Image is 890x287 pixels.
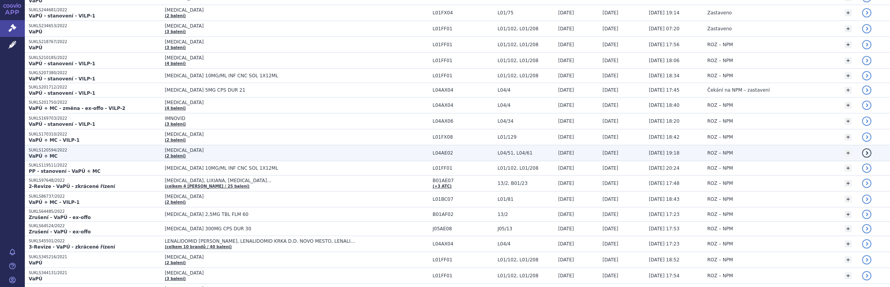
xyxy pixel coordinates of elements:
[845,256,852,263] a: +
[649,10,679,16] span: [DATE] 19:14
[649,226,679,231] span: [DATE] 17:53
[29,132,161,137] p: SUKLS170310/2022
[603,226,618,231] span: [DATE]
[845,57,852,64] a: +
[558,10,574,16] span: [DATE]
[497,257,554,263] span: L01/102, L01/208
[707,241,733,247] span: ROZ – NPM
[603,134,618,140] span: [DATE]
[29,7,161,13] p: SUKLS244681/2022
[862,224,871,233] a: detail
[29,23,161,29] p: SUKLS234653/2022
[165,238,359,244] span: LENALIDOMID [PERSON_NAME], LENALIDOMID KRKA D.D. NOVO MESTO, LENALIDOMID SANDOZ…
[165,100,359,105] span: [MEDICAL_DATA]
[165,7,359,13] span: [MEDICAL_DATA]
[845,225,852,232] a: +
[649,212,679,217] span: [DATE] 17:23
[29,276,42,282] strong: VaPÚ
[433,150,493,156] span: L04AE02
[165,73,359,78] span: [MEDICAL_DATA] 10MG/ML INF CNC SOL 1X12ML
[862,117,871,126] a: detail
[845,41,852,48] a: +
[845,150,852,157] a: +
[165,23,359,29] span: [MEDICAL_DATA]
[497,150,554,156] span: L04/51, L04/61
[29,116,161,121] p: SUKLS169703/2022
[29,70,161,76] p: SUKLS207380/2022
[165,14,186,18] a: (2 balení)
[558,150,574,156] span: [DATE]
[603,257,618,263] span: [DATE]
[433,241,493,247] span: L04AX04
[649,103,679,108] span: [DATE] 18:40
[29,229,91,235] strong: Zrušení - VaPÚ - ex-offo
[603,150,618,156] span: [DATE]
[558,87,574,93] span: [DATE]
[603,58,618,63] span: [DATE]
[558,58,574,63] span: [DATE]
[862,85,871,95] a: detail
[649,134,679,140] span: [DATE] 18:42
[707,150,733,156] span: ROZ – NPM
[558,165,574,171] span: [DATE]
[603,73,618,78] span: [DATE]
[707,10,732,16] span: Zastaveno
[29,194,161,199] p: SUKLS86737/2022
[29,13,95,19] strong: VaPÚ - stanovení - VILP-1
[165,261,186,265] a: (2 balení)
[497,226,554,231] span: J05/13
[707,73,733,78] span: ROZ – NPM
[433,42,493,47] span: L01FF01
[433,178,493,183] span: B01AE07
[433,257,493,263] span: L01FF01
[29,163,161,168] p: SUKLS119511/2022
[433,212,493,217] span: B01AF02
[845,9,852,16] a: +
[862,24,871,33] a: detail
[165,184,249,188] a: (celkem 4 [PERSON_NAME] / 25 balení)
[29,209,161,214] p: SUKLS64485/2022
[497,118,554,124] span: L04/34
[558,118,574,124] span: [DATE]
[165,87,359,93] span: [MEDICAL_DATA] 5MG CPS DUR 21
[165,245,232,249] a: (celkem 10 brandů / 40 balení)
[29,100,161,105] p: SUKLS201750/2022
[603,212,618,217] span: [DATE]
[845,180,852,187] a: +
[649,118,679,124] span: [DATE] 18:20
[433,197,493,202] span: L01BC07
[29,85,161,90] p: SUKLS201712/2022
[165,154,186,158] a: (2 balení)
[558,257,574,263] span: [DATE]
[707,181,733,186] span: ROZ – NPM
[707,118,733,124] span: ROZ – NPM
[862,8,871,17] a: detail
[433,73,493,78] span: L01FF01
[603,103,618,108] span: [DATE]
[165,254,359,260] span: [MEDICAL_DATA]
[558,241,574,247] span: [DATE]
[862,40,871,49] a: detail
[165,30,186,34] a: (3 balení)
[433,87,493,93] span: L04AX04
[862,101,871,110] a: detail
[497,273,554,278] span: L01/102, L01/208
[497,134,554,140] span: L01/129
[845,25,852,32] a: +
[29,223,161,229] p: SUKLS64524/2022
[603,273,618,278] span: [DATE]
[29,153,57,159] strong: VaPÚ + MC
[845,211,852,218] a: +
[845,118,852,125] a: +
[845,72,852,79] a: +
[29,29,42,35] strong: VaPÚ
[649,165,679,171] span: [DATE] 20:24
[558,212,574,217] span: [DATE]
[862,271,871,280] a: detail
[649,257,679,263] span: [DATE] 18:52
[29,148,161,153] p: SUKLS120594/2022
[29,200,80,205] strong: VaPÚ + MC - VILP-1
[558,42,574,47] span: [DATE]
[649,42,679,47] span: [DATE] 17:56
[707,42,733,47] span: ROZ – NPM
